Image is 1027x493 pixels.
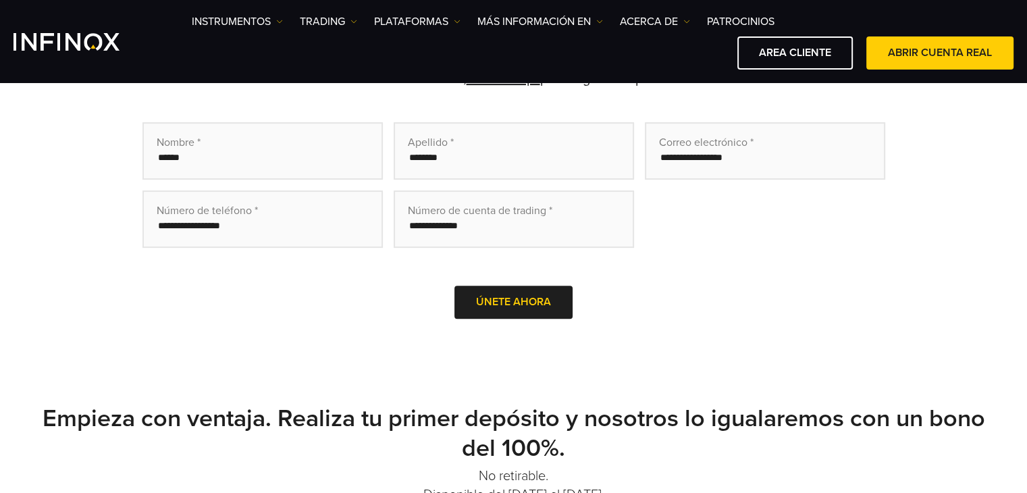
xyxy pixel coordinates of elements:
a: ACERCA DE [620,14,690,30]
a: TRADING [300,14,357,30]
a: Instrumentos [192,14,283,30]
a: AREA CLIENTE [737,36,853,70]
strong: Empieza con ventaja. Realiza tu primer depósito y nosotros lo igualaremos con un bono del 100%. [43,404,985,463]
a: ABRIR CUENTA REAL [866,36,1013,70]
span: Únete ahora [476,295,551,309]
button: Únete ahora [454,286,573,319]
a: Patrocinios [707,14,774,30]
a: PLATAFORMAS [374,14,460,30]
a: Más información en [477,14,603,30]
a: INFINOX Logo [14,33,151,51]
